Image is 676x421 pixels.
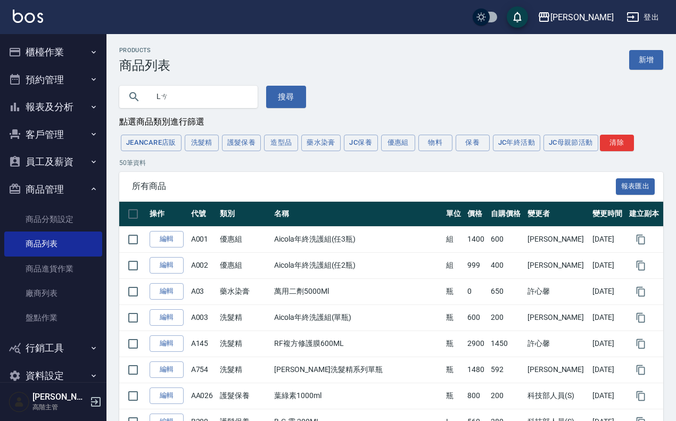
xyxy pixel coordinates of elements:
[488,383,525,409] td: 200
[188,278,217,304] td: A03
[32,392,87,402] h5: [PERSON_NAME]
[185,135,219,151] button: 洗髮精
[525,304,590,331] td: [PERSON_NAME]
[132,181,616,192] span: 所有商品
[4,148,102,176] button: 員工及薪資
[465,278,488,304] td: 0
[4,121,102,148] button: 客戶管理
[13,10,43,23] img: Logo
[217,331,271,357] td: 洗髮精
[381,135,415,151] button: 優惠組
[150,257,184,274] a: 編輯
[4,306,102,330] a: 盤點作業
[4,362,102,390] button: 資料設定
[525,252,590,278] td: [PERSON_NAME]
[626,202,663,227] th: 建立副本
[217,278,271,304] td: 藥水染膏
[465,331,488,357] td: 2900
[4,257,102,281] a: 商品進貨作業
[616,181,655,191] a: 報表匯出
[488,331,525,357] td: 1450
[32,402,87,412] p: 高階主管
[121,135,182,151] button: JeanCare店販
[266,86,306,108] button: 搜尋
[590,383,626,409] td: [DATE]
[525,331,590,357] td: 許心馨
[418,135,452,151] button: 物料
[525,383,590,409] td: 科技部人員(S)
[119,58,170,73] h3: 商品列表
[4,281,102,306] a: 廠商列表
[629,50,663,70] a: 新增
[525,357,590,383] td: [PERSON_NAME]
[147,202,188,227] th: 操作
[222,135,261,151] button: 護髮保養
[590,357,626,383] td: [DATE]
[188,331,217,357] td: A145
[188,202,217,227] th: 代號
[119,117,663,128] div: 點選商品類別進行篩選
[590,304,626,331] td: [DATE]
[271,357,443,383] td: [PERSON_NAME]洗髮精系列單瓶
[600,135,634,151] button: 清除
[4,207,102,232] a: 商品分類設定
[465,226,488,252] td: 1400
[4,334,102,362] button: 行銷工具
[443,304,465,331] td: 瓶
[188,252,217,278] td: A002
[271,202,443,227] th: 名稱
[217,357,271,383] td: 洗髮精
[150,231,184,247] a: 編輯
[622,7,663,27] button: 登出
[150,283,184,300] a: 編輯
[488,226,525,252] td: 600
[590,252,626,278] td: [DATE]
[188,357,217,383] td: A754
[150,361,184,378] a: 編輯
[543,135,598,151] button: JC母親節活動
[443,331,465,357] td: 瓶
[443,226,465,252] td: 組
[4,176,102,203] button: 商品管理
[590,202,626,227] th: 變更時間
[217,226,271,252] td: 優惠組
[488,278,525,304] td: 650
[271,252,443,278] td: Aicola年終洗護組(任2瓶)
[616,178,655,195] button: 報表匯出
[443,202,465,227] th: 單位
[150,335,184,352] a: 編輯
[271,331,443,357] td: RF複方修護膜600ML
[188,383,217,409] td: AA026
[443,357,465,383] td: 瓶
[217,202,271,227] th: 類別
[465,383,488,409] td: 800
[301,135,341,151] button: 藥水染膏
[271,226,443,252] td: Aicola年終洗護組(任3瓶)
[456,135,490,151] button: 保養
[4,232,102,256] a: 商品列表
[344,135,378,151] button: JC保養
[9,391,30,412] img: Person
[271,278,443,304] td: 萬用二劑5000Ml
[507,6,528,28] button: save
[443,383,465,409] td: 瓶
[465,252,488,278] td: 999
[217,304,271,331] td: 洗髮精
[217,383,271,409] td: 護髮保養
[443,252,465,278] td: 組
[488,304,525,331] td: 200
[4,66,102,94] button: 預約管理
[590,331,626,357] td: [DATE]
[217,252,271,278] td: 優惠組
[188,304,217,331] td: A003
[188,226,217,252] td: A001
[465,357,488,383] td: 1480
[465,202,488,227] th: 價格
[4,93,102,121] button: 報表及分析
[465,304,488,331] td: 600
[149,82,249,111] input: 搜尋關鍵字
[493,135,540,151] button: JC年終活動
[271,304,443,331] td: Aicola年終洗護組(單瓶)
[443,278,465,304] td: 瓶
[264,135,298,151] button: 造型品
